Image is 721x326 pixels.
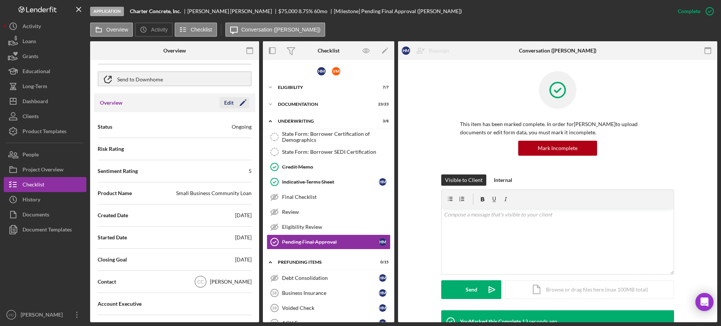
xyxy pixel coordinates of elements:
[4,207,86,222] a: Documents
[4,64,86,79] button: Educational
[241,27,321,33] label: Conversation ([PERSON_NAME])
[163,48,186,54] div: Overview
[278,260,370,264] div: Prefunding Items
[4,124,86,139] a: Product Templates
[282,164,390,170] div: Credit Memo
[235,234,252,241] div: [DATE]
[490,174,516,186] button: Internal
[210,278,252,285] div: [PERSON_NAME]
[23,94,48,111] div: Dashboard
[23,64,50,81] div: Educational
[494,174,512,186] div: Internal
[9,313,14,317] text: CC
[4,222,86,237] a: Document Templates
[100,99,122,107] h3: Overview
[232,123,252,131] div: Ongoing
[4,109,86,124] a: Clients
[375,119,389,123] div: 3 / 8
[267,159,391,174] a: Credit Memo
[282,179,379,185] div: Indicative Terms Sheet
[314,8,327,14] div: 60 mo
[695,293,713,311] div: Open Intercom Messenger
[117,72,163,86] div: Send to Downhome
[130,8,181,14] b: Charter Concrete, Inc.
[23,109,39,126] div: Clients
[379,274,386,282] div: H M
[299,8,313,14] div: 8.75 %
[282,224,390,230] div: Eligibility Review
[19,307,68,324] div: [PERSON_NAME]
[282,320,379,326] div: ACH Form
[4,79,86,94] button: Long-Term
[441,280,501,299] button: Send
[267,300,391,315] a: 19Voided CheckHM
[90,23,133,37] button: Overview
[538,141,578,156] div: Mark Incomplete
[460,120,655,137] p: This item has been marked complete. In order for [PERSON_NAME] to upload documents or edit form d...
[267,144,391,159] a: State Form: Borrower SEDI Certification
[23,34,36,51] div: Loans
[23,222,72,239] div: Document Templates
[282,131,390,143] div: State Form: Borrower Certification of Demographics
[191,27,212,33] label: Checklist
[375,85,389,90] div: 7 / 7
[98,212,128,219] span: Created Date
[519,48,596,54] div: Conversation ([PERSON_NAME])
[235,256,252,263] div: [DATE]
[98,167,138,175] span: Sentiment Rating
[678,4,700,19] div: Complete
[4,307,86,322] button: CC[PERSON_NAME]
[106,27,128,33] label: Overview
[670,4,717,19] button: Complete
[23,19,41,36] div: Activity
[278,119,370,123] div: Underwriting
[98,189,132,197] span: Product Name
[267,234,391,249] a: Pending Final ApprovalHM
[402,47,410,55] div: H M
[98,71,252,86] button: Send to Downhome
[282,305,379,311] div: Voided Check
[90,7,124,16] div: Application
[267,204,391,219] a: Review
[460,318,521,324] div: You Marked this Complete
[4,34,86,49] button: Loans
[4,19,86,34] button: Activity
[272,291,276,295] tspan: 18
[23,207,49,224] div: Documents
[4,177,86,192] button: Checklist
[23,162,63,179] div: Project Overview
[23,124,66,141] div: Product Templates
[282,194,390,200] div: Final Checklist
[282,275,379,281] div: Debt Consolidation
[267,219,391,234] a: Eligibility Review
[4,49,86,64] button: Grants
[278,102,370,107] div: Documentation
[225,23,326,37] button: Conversation ([PERSON_NAME])
[267,174,391,189] a: Indicative Terms SheetHM
[4,94,86,109] button: Dashboard
[317,67,326,75] div: H M
[98,300,142,308] span: Account Executive
[518,141,597,156] button: Mark Incomplete
[23,147,39,164] div: People
[224,97,234,108] div: Edit
[334,8,462,14] div: [Milestone] Pending Final Approval ([PERSON_NAME])
[98,256,127,263] span: Closing Goal
[282,290,379,296] div: Business Insurance
[282,149,390,155] div: State Form: Borrower SEDI Certification
[98,145,124,153] span: Risk Rating
[379,178,386,186] div: H M
[375,102,389,107] div: 23 / 23
[282,239,379,245] div: Pending Final Approval
[98,278,116,285] span: Contact
[4,192,86,207] button: History
[235,212,252,219] div: [DATE]
[175,23,217,37] button: Checklist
